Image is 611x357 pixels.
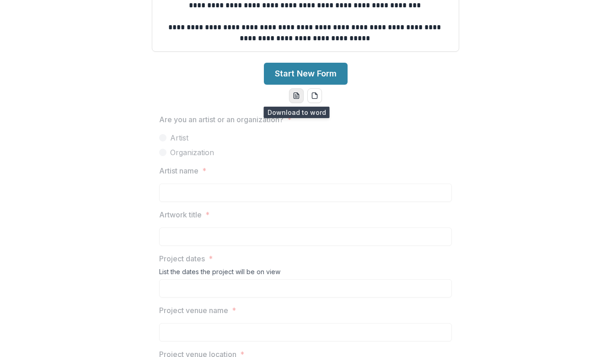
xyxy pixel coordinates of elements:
[159,268,452,279] div: List the dates the project will be on view
[170,147,214,158] span: Organization
[159,305,228,316] p: Project venue name
[159,253,205,264] p: Project dates
[159,209,202,220] p: Artwork title
[159,165,198,176] p: Artist name
[264,63,348,85] button: Start New Form
[307,88,322,103] button: pdf-download
[159,114,284,125] p: Are you an artist or an organization?
[170,132,188,143] span: Artist
[289,88,304,103] button: word-download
